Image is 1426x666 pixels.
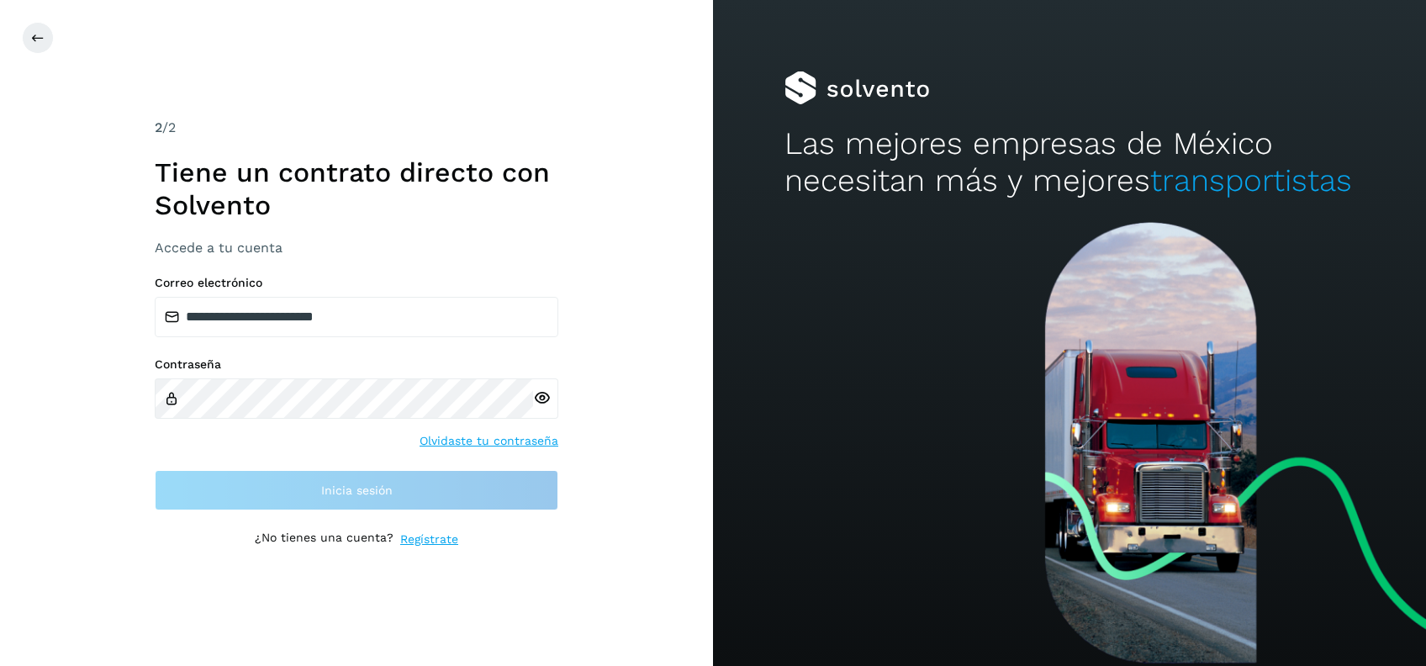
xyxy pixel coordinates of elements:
p: ¿No tienes una cuenta? [255,531,393,548]
h2: Las mejores empresas de México necesitan más y mejores [784,125,1355,200]
h3: Accede a tu cuenta [155,240,558,256]
label: Correo electrónico [155,276,558,290]
div: /2 [155,118,558,138]
button: Inicia sesión [155,470,558,510]
h1: Tiene un contrato directo con Solvento [155,156,558,221]
span: 2 [155,119,162,135]
a: Olvidaste tu contraseña [420,432,558,450]
span: Inicia sesión [321,484,393,496]
a: Regístrate [400,531,458,548]
span: transportistas [1150,162,1352,198]
label: Contraseña [155,357,558,372]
